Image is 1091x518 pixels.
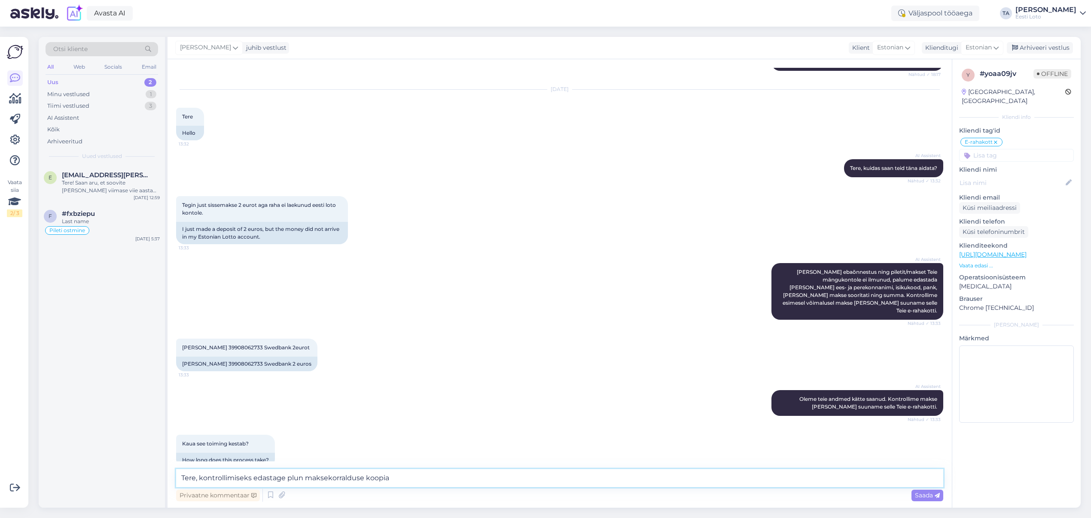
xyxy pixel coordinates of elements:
p: [MEDICAL_DATA] [959,282,1074,291]
span: [PERSON_NAME] ebaõnnestus ning piletit/makset Teie mängukontole ei ilmunud, palume edastada [PERS... [783,269,939,314]
div: [DATE] 12:59 [134,194,160,201]
div: Arhiveeritud [47,137,82,146]
span: Pileti ostmine [49,228,85,233]
div: Privaatne kommentaar [176,490,260,501]
div: Vaata siia [7,179,22,217]
p: Brauser [959,294,1074,303]
span: f [49,213,52,219]
div: Küsi telefoninumbrit [959,226,1028,238]
span: AI Assistent [908,383,941,390]
p: Chrome [TECHNICAL_ID] [959,303,1074,312]
span: even.aruoja@mail.ee [62,171,151,179]
textarea: Tere, kontrollimiseks edastage plun maksekorralduse koopia [176,469,943,487]
div: [PERSON_NAME] [959,321,1074,329]
input: Lisa tag [959,149,1074,162]
a: [PERSON_NAME]Eesti Loto [1015,6,1086,20]
p: Kliendi email [959,193,1074,202]
span: E-rahakott [965,139,993,145]
div: Klient [849,43,870,52]
img: explore-ai [65,4,83,22]
div: Küsi meiliaadressi [959,202,1020,214]
div: I just made a deposit of 2 euros, but the money did not arrive in my Estonian Lotto account. [176,222,348,244]
div: Web [72,61,87,73]
span: Uued vestlused [82,152,122,160]
span: Nähtud ✓ 18:17 [908,71,941,78]
span: e [49,174,52,181]
div: [PERSON_NAME] [1015,6,1076,13]
span: [PERSON_NAME] [180,43,231,52]
div: Väljaspool tööaega [891,6,979,21]
div: juhib vestlust [243,43,286,52]
div: How long does this process take? [176,453,275,467]
div: AI Assistent [47,114,79,122]
div: Tiimi vestlused [47,102,89,110]
p: Kliendi nimi [959,165,1074,174]
p: Kliendi tag'id [959,126,1074,135]
span: Nähtud ✓ 13:33 [908,416,941,423]
div: [DATE] [176,85,943,93]
span: Nähtud ✓ 13:32 [908,178,941,184]
div: TA [1000,7,1012,19]
div: Uus [47,78,58,87]
span: Estonian [966,43,992,52]
div: [DATE] 5:37 [135,236,160,242]
div: All [46,61,55,73]
span: Nähtud ✓ 13:33 [908,320,941,327]
span: AI Assistent [908,256,941,263]
p: Vaata edasi ... [959,262,1074,270]
span: Tere, kuidas saan teid täna aidata? [850,165,937,171]
span: Estonian [877,43,903,52]
div: 3 [145,102,156,110]
div: [PERSON_NAME] 39908062733 Swedbank 2 euros [176,357,317,371]
div: [GEOGRAPHIC_DATA], [GEOGRAPHIC_DATA] [962,88,1065,106]
span: 13:32 [179,141,211,147]
div: Last name [62,218,160,225]
div: Tere! Saan aru, et soovite [PERSON_NAME] viimase viie aasta väljavõtet sissemaksete, väljamaksete... [62,179,160,194]
span: Offline [1033,69,1071,79]
div: Email [140,61,158,73]
span: AI Assistent [908,152,941,159]
span: y [966,72,970,78]
p: Kliendi telefon [959,217,1074,226]
span: Otsi kliente [53,45,88,54]
div: 2 / 3 [7,209,22,217]
span: [PERSON_NAME] 39908062733 Swedbank 2eurot [182,344,310,351]
span: Tegin just sissemakse 2 eurot aga raha ei laekunud eesti loto kontole. [182,202,337,216]
input: Lisa nimi [960,178,1064,188]
span: #fxbziepu [62,210,95,218]
span: Saada [915,491,940,499]
a: [URL][DOMAIN_NAME] [959,251,1027,258]
div: Hello [176,126,204,140]
div: Klienditugi [922,43,958,52]
span: Kaua see toiming kestab? [182,440,249,447]
span: Oleme teie andmed kätte saanud. Kontrollime makse [PERSON_NAME] suuname selle Teie e-rahakotti. [799,396,939,410]
div: Arhiveeri vestlus [1007,42,1073,54]
div: Kõik [47,125,60,134]
span: 13:33 [179,372,211,378]
img: Askly Logo [7,44,23,60]
a: Avasta AI [87,6,133,21]
div: Eesti Loto [1015,13,1076,20]
span: 13:33 [179,245,211,251]
div: Socials [103,61,124,73]
span: Tere [182,113,193,120]
p: Operatsioonisüsteem [959,273,1074,282]
div: Kliendi info [959,113,1074,121]
p: Märkmed [959,334,1074,343]
div: 2 [144,78,156,87]
div: # yoaa09jv [980,69,1033,79]
p: Klienditeekond [959,241,1074,250]
div: Minu vestlused [47,90,90,99]
div: 1 [146,90,156,99]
